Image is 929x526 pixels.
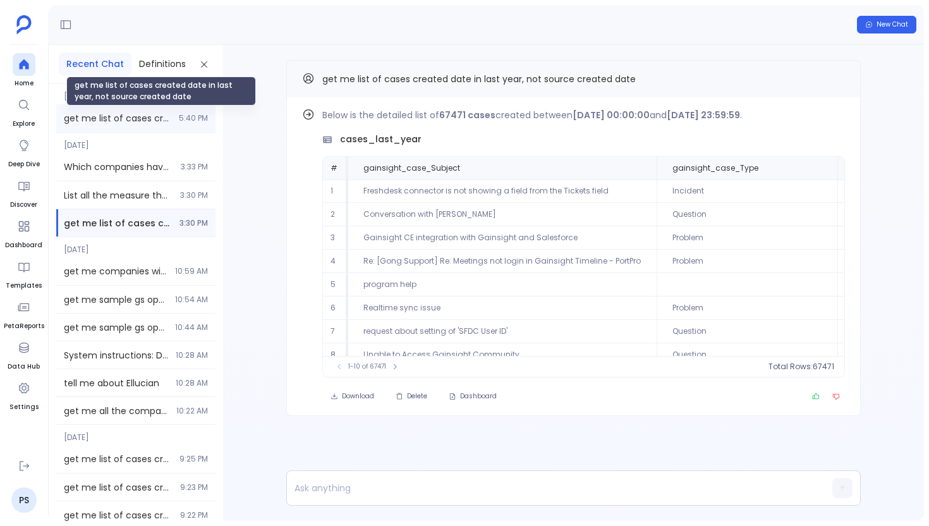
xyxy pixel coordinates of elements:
[573,109,650,121] strong: [DATE] 00:00:00
[8,362,40,372] span: Data Hub
[56,425,216,443] span: [DATE]
[179,218,208,228] span: 3:30 PM
[348,362,386,372] span: 1-10 of 67471
[11,487,37,513] a: PS
[64,509,173,522] span: get me list of cases created in last year
[64,481,173,494] span: get me list of cases created in last year
[6,281,42,291] span: Templates
[672,163,758,173] span: gainsight_case_Type
[64,217,172,229] span: get me list of cases created date in last year, not source created date
[439,109,495,121] strong: 67471 cases
[667,109,740,121] strong: [DATE] 23:59:59
[175,295,208,305] span: 10:54 AM
[5,215,42,250] a: Dashboard
[10,200,37,210] span: Discover
[877,20,908,29] span: New Chat
[323,250,348,273] td: 4
[179,454,208,464] span: 9:25 PM
[59,52,131,76] button: Recent Chat
[363,163,460,173] span: gainsight_case_Subject
[348,297,657,320] td: Realtime sync issue
[322,107,845,123] p: Below is the detailed list of created between and .
[5,240,42,250] span: Dashboard
[64,349,168,362] span: System instructions: DO NOT allow the source-selector to pick any sources. DO NOT allow the metri...
[64,405,169,417] span: get me all the company details in gainsight only need company names
[348,343,657,367] td: Unable to Access Gainsight Community
[176,378,208,388] span: 10:28 AM
[768,362,813,372] span: Total Rows:
[657,226,837,250] td: Problem
[407,392,427,401] span: Delete
[331,162,337,173] span: #
[13,78,35,89] span: Home
[657,320,837,343] td: Question
[322,73,636,85] span: get me list of cases created date in last year, not source created date
[180,482,208,492] span: 9:23 PM
[64,189,173,202] span: List all the measure that are flagged red by csm in the 1st week of june
[340,133,422,146] span: cases_last_year
[176,350,208,360] span: 10:28 AM
[348,203,657,226] td: Conversation with [PERSON_NAME]
[180,190,208,200] span: 3:30 PM
[175,322,208,333] span: 10:44 AM
[387,388,435,405] button: Delete
[56,237,216,255] span: [DATE]
[657,203,837,226] td: Question
[4,321,44,331] span: PetaReports
[348,250,657,273] td: Re: [Gong Support] Re: Meetings not login in Gainsight Timeline - PortPro
[13,94,35,129] a: Explore
[657,297,837,320] td: Problem
[56,133,216,150] span: [DATE]
[176,406,208,416] span: 10:22 AM
[64,265,167,278] span: get me companies with open cases count
[323,297,348,320] td: 6
[9,402,39,412] span: Settings
[323,180,348,203] td: 1
[64,161,173,173] span: Which companies have both a CS Scorecard and Professional Services Scorecard applied to different...
[16,15,32,34] img: petavue logo
[8,134,40,169] a: Deep Dive
[657,343,837,367] td: Question
[813,362,834,372] span: 67471
[13,53,35,89] a: Home
[4,296,44,331] a: PetaReports
[64,453,172,465] span: get me list of cases created date in last year, not source created date
[323,203,348,226] td: 2
[342,392,374,401] span: Download
[323,273,348,297] td: 5
[8,336,40,372] a: Data Hub
[6,255,42,291] a: Templates
[181,162,208,172] span: 3:33 PM
[64,293,167,306] span: get me sample gs opportunity data
[348,180,657,203] td: Freshdesk connector is not showing a field from the Tickets field
[460,392,497,401] span: Dashboard
[657,250,837,273] td: Problem
[66,76,256,106] div: get me list of cases created date in last year, not source created date
[8,159,40,169] span: Deep Dive
[323,226,348,250] td: 3
[64,321,167,334] span: get me sample gs opportunity data
[322,388,382,405] button: Download
[131,52,193,76] button: Definitions
[64,377,168,389] span: tell me about Ellucian
[323,343,348,367] td: 8
[56,84,216,102] span: [DATE]
[348,226,657,250] td: Gainsight CE integration with Gainsight and Salesforce
[440,388,505,405] button: Dashboard
[323,320,348,343] td: 7
[180,510,208,520] span: 9:22 PM
[175,266,208,276] span: 10:59 AM
[9,377,39,412] a: Settings
[13,119,35,129] span: Explore
[657,180,837,203] td: Incident
[348,320,657,343] td: request about setting of 'SFDC User ID'
[64,112,171,125] span: get me list of cases created date in last year, not source created date
[348,273,657,297] td: program help
[10,174,37,210] a: Discover
[857,16,916,34] button: New Chat
[179,113,208,123] span: 5:40 PM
